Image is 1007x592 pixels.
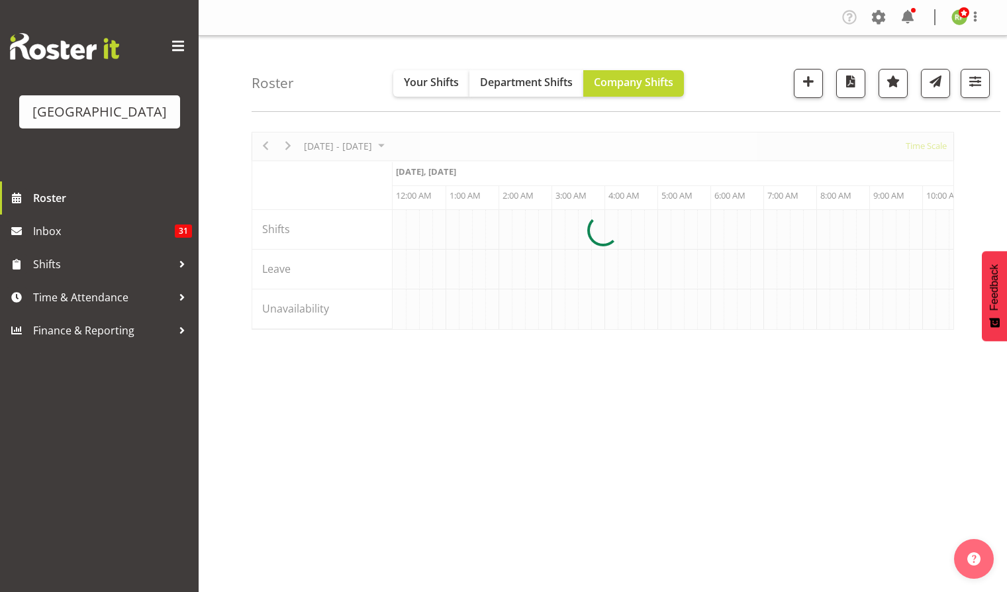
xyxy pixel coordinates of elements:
span: Your Shifts [404,75,459,89]
img: help-xxl-2.png [967,552,981,566]
button: Company Shifts [583,70,684,97]
span: Company Shifts [594,75,673,89]
button: Feedback - Show survey [982,251,1007,341]
span: Inbox [33,221,175,241]
button: Filter Shifts [961,69,990,98]
h4: Roster [252,75,294,91]
img: richard-freeman9074.jpg [951,9,967,25]
span: Feedback [988,264,1000,311]
span: 31 [175,224,192,238]
span: Time & Attendance [33,287,172,307]
button: Send a list of all shifts for the selected filtered period to all rostered employees. [921,69,950,98]
button: Your Shifts [393,70,469,97]
span: Shifts [33,254,172,274]
button: Download a PDF of the roster according to the set date range. [836,69,865,98]
button: Highlight an important date within the roster. [879,69,908,98]
img: Rosterit website logo [10,33,119,60]
span: Finance & Reporting [33,321,172,340]
span: Department Shifts [480,75,573,89]
div: [GEOGRAPHIC_DATA] [32,102,167,122]
span: Roster [33,188,192,208]
button: Department Shifts [469,70,583,97]
button: Add a new shift [794,69,823,98]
